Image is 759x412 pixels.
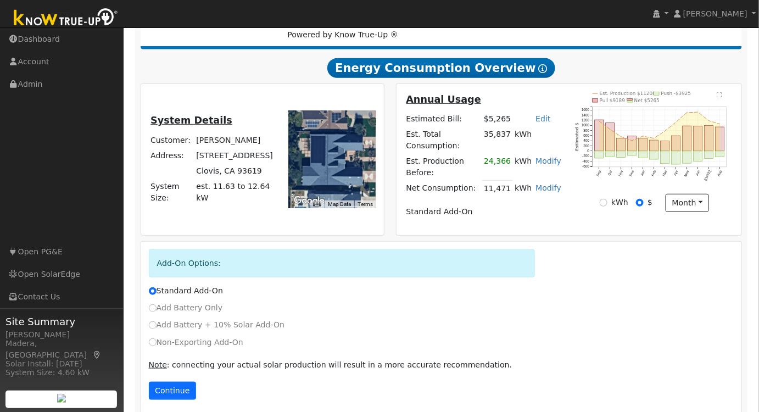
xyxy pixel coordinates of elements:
text: Estimated $ [574,123,579,152]
button: Map Data [328,201,351,208]
circle: onclick="" [632,140,633,142]
label: Add Battery Only [149,302,223,314]
span: Site Summary [5,314,118,329]
td: Net Consumption: [404,181,482,197]
label: Non-Exporting Add-On [149,337,243,348]
circle: onclick="" [665,131,666,132]
a: Edit [535,114,550,123]
td: Clovis, CA 93619 [194,163,277,179]
circle: onclick="" [599,120,600,122]
text: 200 [583,144,589,148]
td: kWh [513,154,534,181]
rect: onclick="" [672,136,680,152]
img: Google [291,194,327,208]
text: 0 [588,149,590,153]
rect: onclick="" [683,151,691,163]
text: Jan [640,170,646,177]
text: -600 [582,165,589,169]
rect: onclick="" [661,151,669,164]
div: System Size: 4.60 kW [5,367,118,378]
text: Sep [596,170,602,177]
rect: onclick="" [628,151,637,155]
rect: onclick="" [606,151,615,157]
input: Add Battery + 10% Solar Add-On [149,321,157,329]
circle: onclick="" [708,120,710,122]
rect: onclick="" [617,151,626,158]
button: month [666,194,709,213]
a: Map [92,350,102,359]
a: Modify [535,183,561,192]
text: Feb [651,170,657,177]
rect: onclick="" [705,126,713,151]
rect: onclick="" [650,140,658,151]
td: $5,265 [482,111,513,126]
span: : connecting your actual solar production will result in a more accurate recommendation. [149,360,512,369]
td: [STREET_ADDRESS] [194,148,277,163]
rect: onclick="" [716,127,724,151]
a: Modify [535,157,561,165]
i: Show Help [539,64,548,73]
img: Know True-Up [8,6,124,31]
text: 1400 [582,113,590,117]
text: 400 [583,139,589,143]
rect: onclick="" [650,151,658,159]
input: Standard Add-On [149,287,157,295]
rect: onclick="" [595,151,604,158]
rect: onclick="" [595,120,604,151]
text: 1600 [582,108,590,112]
td: 35,837 [482,126,513,153]
rect: onclick="" [606,123,615,151]
circle: onclick="" [687,112,688,114]
div: Add-On Options: [149,249,535,277]
label: kWh [611,197,628,208]
div: [PERSON_NAME] [5,329,118,341]
circle: onclick="" [643,136,644,137]
text: Net $5265 [634,98,660,103]
td: Address: [149,148,194,163]
td: Customer: [149,132,194,148]
text: 800 [583,129,589,132]
td: System Size [194,179,277,206]
td: System Size: [149,179,194,206]
circle: onclick="" [610,129,611,130]
rect: onclick="" [683,126,691,151]
text: May [684,170,691,178]
rect: onclick="" [694,151,702,162]
text: Oct [607,170,613,176]
td: Est. Total Consumption: [404,126,482,153]
a: Open this area in Google Maps (opens a new window) [291,194,327,208]
text: 600 [583,133,589,137]
u: Note [149,360,167,369]
text: [DATE] [704,170,712,182]
label: Standard Add-On [149,285,223,297]
text: Jun [695,170,701,177]
span: Energy Consumption Overview [327,58,555,78]
td: kWh [513,181,534,197]
u: System Details [150,115,232,126]
input: Non-Exporting Add-On [149,338,157,346]
circle: onclick="" [621,136,622,138]
rect: onclick="" [639,138,648,151]
text: -400 [582,159,589,163]
text: Aug [717,170,723,177]
circle: onclick="" [719,124,721,125]
u: Annual Usage [406,94,481,105]
text: 1000 [582,124,590,127]
input: $ [636,199,644,207]
div: Solar Install: [DATE] [5,358,118,370]
rect: onclick="" [705,151,713,159]
button: Continue [149,382,196,400]
circle: onclick="" [676,121,677,123]
rect: onclick="" [672,151,680,164]
span: [PERSON_NAME] [683,9,747,18]
circle: onclick="" [654,138,655,140]
text: Nov [618,170,624,177]
rect: onclick="" [661,141,669,152]
text: Mar [662,170,668,177]
input: kWh [600,199,607,207]
rect: onclick="" [628,136,637,151]
div: Madera, [GEOGRAPHIC_DATA] [5,338,118,361]
text: Est. Production $11208 [600,91,656,96]
label: $ [648,197,652,208]
rect: onclick="" [694,126,702,152]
